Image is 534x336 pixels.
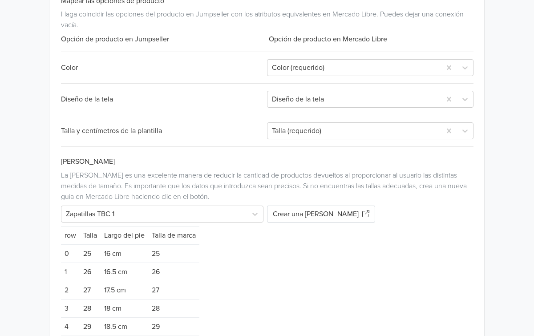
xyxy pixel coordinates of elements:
[80,244,101,263] td: 25
[267,34,473,45] div: Opción de producto en Mercado Libre
[61,34,267,45] div: Opción de producto en Jumpseller
[80,263,101,281] td: 26
[61,170,473,202] div: La [PERSON_NAME] es una excelente manera de reducir la cantidad de productos devueltos al proporc...
[101,263,148,281] td: 16.5 cm
[80,299,101,317] td: 28
[61,62,267,73] div: Color
[61,158,473,166] h6: [PERSON_NAME]
[61,263,80,281] td: 1
[148,299,199,317] td: 28
[101,299,148,317] td: 18 cm
[101,281,148,299] td: 17.5 cm
[148,244,199,263] td: 25
[80,317,101,336] td: 29
[148,263,199,281] td: 26
[80,281,101,299] td: 27
[61,125,267,136] div: Talla y centímetros de la plantilla
[267,209,375,218] a: Crear una [PERSON_NAME]
[61,5,473,30] div: Haga coincidir las opciones del producto en Jumpseller con los atributos equivalentes en Mercado ...
[101,226,148,244] td: Largo del pie
[148,281,199,299] td: 27
[101,317,148,336] td: 18.5 cm
[61,317,80,336] td: 4
[61,226,80,244] td: row
[80,226,101,244] td: Talla
[61,281,80,299] td: 2
[61,299,80,317] td: 3
[148,226,199,244] td: Talla de marca
[101,244,148,263] td: 16 cm
[61,244,80,263] td: 0
[61,94,267,105] div: Diseño de la tela
[267,206,375,223] button: Crear una [PERSON_NAME]
[148,317,199,336] td: 29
